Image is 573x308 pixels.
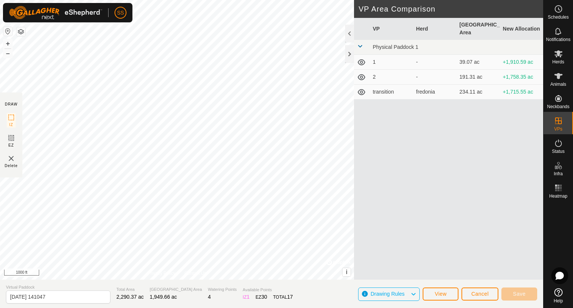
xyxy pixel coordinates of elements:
button: Reset Map [3,27,12,36]
span: Delete [5,163,18,169]
a: Contact Us [184,270,206,277]
span: Schedules [548,15,569,19]
span: EZ [9,142,14,148]
span: Neckbands [547,104,569,109]
button: Cancel [461,287,498,301]
span: Physical Paddock 1 [373,44,418,50]
button: Save [501,287,537,301]
td: 1 [370,55,413,70]
h2: VP Area Comparison [358,4,543,13]
span: 4 [208,294,211,300]
td: +1,758.35 ac [500,70,543,85]
div: IZ [243,293,250,301]
span: Herds [552,60,564,64]
span: 1 [247,294,250,300]
span: Notifications [546,37,570,42]
button: + [3,39,12,48]
img: VP [7,154,16,163]
th: New Allocation [500,18,543,40]
th: [GEOGRAPHIC_DATA] Area [457,18,500,40]
span: VPs [554,127,562,131]
td: +1,910.59 ac [500,55,543,70]
span: Watering Points [208,286,237,293]
div: - [416,73,453,81]
span: Available Points [243,287,293,293]
span: Animals [550,82,566,87]
span: Virtual Paddock [6,284,110,290]
div: TOTAL [273,293,293,301]
span: 2,290.37 ac [116,294,144,300]
span: Help [554,299,563,303]
span: View [435,291,447,297]
a: Help [544,285,573,306]
div: DRAW [5,101,18,107]
th: VP [370,18,413,40]
span: [GEOGRAPHIC_DATA] Area [150,286,202,293]
span: Cancel [471,291,489,297]
span: Infra [554,172,563,176]
td: +1,715.55 ac [500,85,543,100]
span: 17 [287,294,293,300]
button: Map Layers [16,27,25,36]
a: Privacy Policy [148,270,176,277]
td: 191.31 ac [457,70,500,85]
td: 234.11 ac [457,85,500,100]
span: 1,949.66 ac [150,294,177,300]
td: 39.07 ac [457,55,500,70]
button: – [3,49,12,58]
div: fredonia [416,88,453,96]
div: - [416,58,453,66]
span: IZ [9,122,13,128]
span: Status [552,149,564,154]
button: View [423,287,458,301]
div: EZ [256,293,267,301]
img: Gallagher Logo [9,6,102,19]
span: Save [513,291,526,297]
th: Herd [413,18,456,40]
button: i [342,268,351,276]
span: SS [117,9,124,17]
span: i [346,269,347,275]
td: 2 [370,70,413,85]
span: Drawing Rules [370,291,404,297]
span: Heatmap [549,194,567,198]
span: Total Area [116,286,144,293]
td: transition [370,85,413,100]
span: 30 [261,294,267,300]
